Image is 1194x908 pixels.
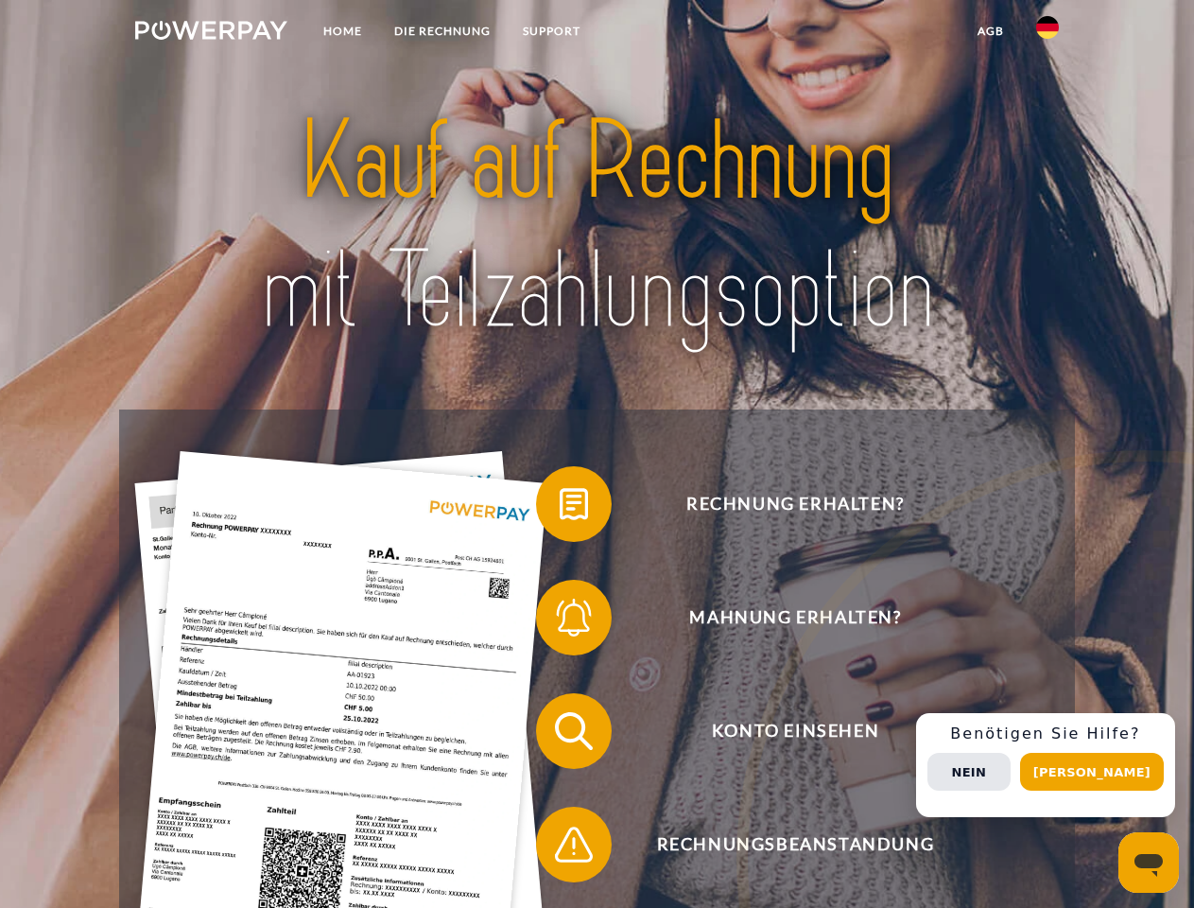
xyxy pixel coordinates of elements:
button: [PERSON_NAME] [1020,753,1164,791]
span: Konto einsehen [563,693,1027,769]
button: Nein [927,753,1011,791]
button: Mahnung erhalten? [536,580,1028,655]
img: qb_warning.svg [550,821,597,868]
button: Rechnung erhalten? [536,466,1028,542]
button: Rechnungsbeanstandung [536,807,1028,882]
a: Home [307,14,378,48]
img: qb_bill.svg [550,480,597,528]
a: agb [961,14,1020,48]
a: SUPPORT [507,14,597,48]
div: Schnellhilfe [916,713,1175,817]
button: Konto einsehen [536,693,1028,769]
h3: Benötigen Sie Hilfe? [927,725,1164,743]
img: title-powerpay_de.svg [181,91,1013,362]
iframe: Schaltfläche zum Öffnen des Messaging-Fensters [1118,832,1179,893]
a: DIE RECHNUNG [378,14,507,48]
img: qb_bell.svg [550,594,597,641]
span: Mahnung erhalten? [563,580,1027,655]
img: qb_search.svg [550,707,597,755]
span: Rechnung erhalten? [563,466,1027,542]
img: de [1036,16,1059,39]
img: logo-powerpay-white.svg [135,21,287,40]
span: Rechnungsbeanstandung [563,807,1027,882]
